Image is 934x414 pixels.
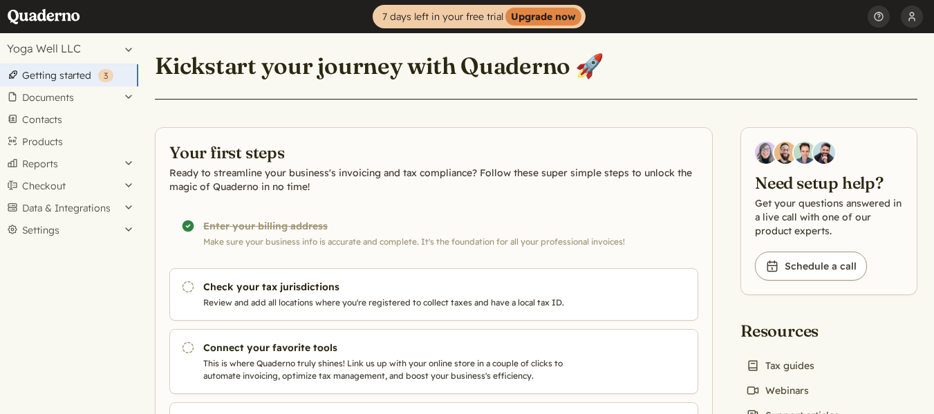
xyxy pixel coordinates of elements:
p: This is where Quaderno truly shines! Link us up with your online store in a couple of clicks to a... [203,357,594,382]
a: 7 days left in your free trialUpgrade now [373,5,586,28]
strong: Upgrade now [505,8,581,26]
h3: Check your tax jurisdictions [203,280,594,294]
a: Schedule a call [755,252,867,281]
p: Review and add all locations where you're registered to collect taxes and have a local tax ID. [203,297,594,309]
a: Webinars [740,381,814,400]
img: Javier Rubio, DevRel at Quaderno [813,142,835,164]
p: Ready to streamline your business's invoicing and tax compliance? Follow these super simple steps... [169,166,698,194]
a: Check your tax jurisdictions Review and add all locations where you're registered to collect taxe... [169,268,698,321]
a: Tax guides [740,356,820,375]
h2: Resources [740,320,846,341]
h3: Connect your favorite tools [203,341,594,355]
img: Ivo Oltmans, Business Developer at Quaderno [794,142,816,164]
p: Get your questions answered in a live call with one of our product experts. [755,196,903,238]
img: Diana Carrasco, Account Executive at Quaderno [755,142,777,164]
img: Jairo Fumero, Account Executive at Quaderno [774,142,796,164]
h2: Need setup help? [755,172,903,194]
h2: Your first steps [169,142,698,163]
h1: Kickstart your journey with Quaderno 🚀 [155,51,604,80]
a: Connect your favorite tools This is where Quaderno truly shines! Link us up with your online stor... [169,329,698,394]
span: 3 [104,70,108,81]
